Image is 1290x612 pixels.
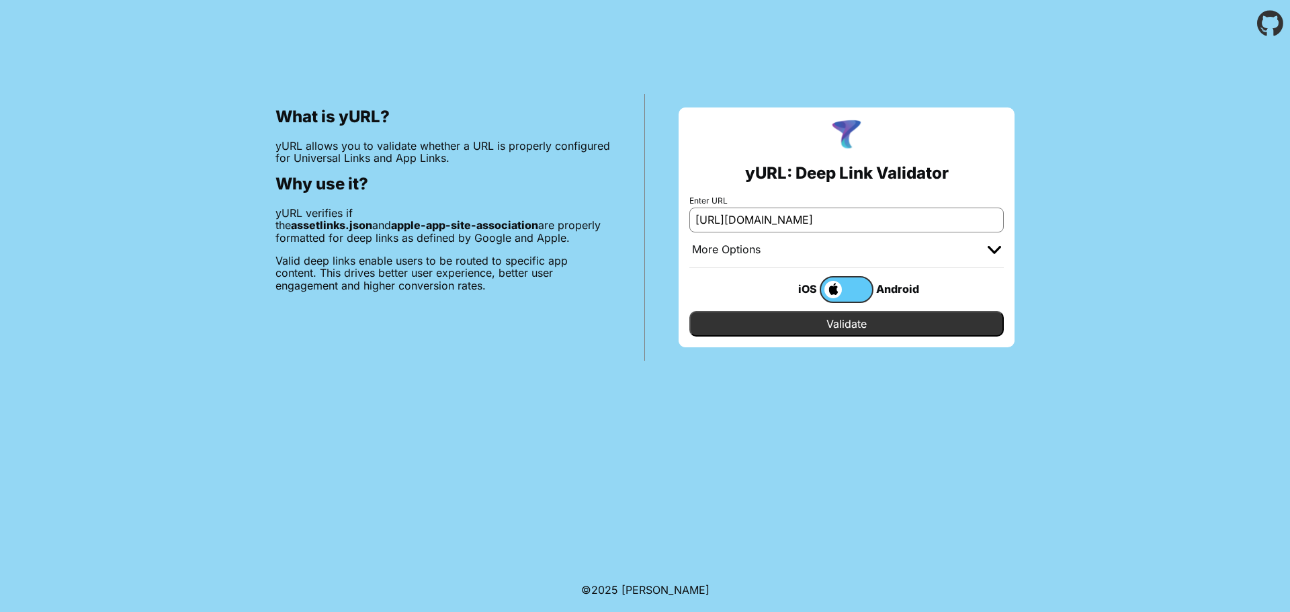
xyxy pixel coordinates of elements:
span: 2025 [591,583,618,597]
h2: What is yURL? [275,107,611,126]
b: apple-app-site-association [391,218,538,232]
input: Validate [689,311,1004,337]
p: yURL allows you to validate whether a URL is properly configured for Universal Links and App Links. [275,140,611,165]
input: e.g. https://app.chayev.com/xyx [689,208,1004,232]
h2: yURL: Deep Link Validator [745,164,949,183]
h2: Why use it? [275,175,611,193]
div: iOS [766,280,820,298]
a: Michael Ibragimchayev's Personal Site [621,583,709,597]
b: assetlinks.json [291,218,372,232]
p: yURL verifies if the and are properly formatted for deep links as defined by Google and Apple. [275,207,611,244]
label: Enter URL [689,196,1004,206]
footer: © [581,568,709,612]
img: chevron [988,246,1001,254]
div: Android [873,280,927,298]
div: More Options [692,243,761,257]
p: Valid deep links enable users to be routed to specific app content. This drives better user exper... [275,255,611,292]
img: yURL Logo [829,118,864,153]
